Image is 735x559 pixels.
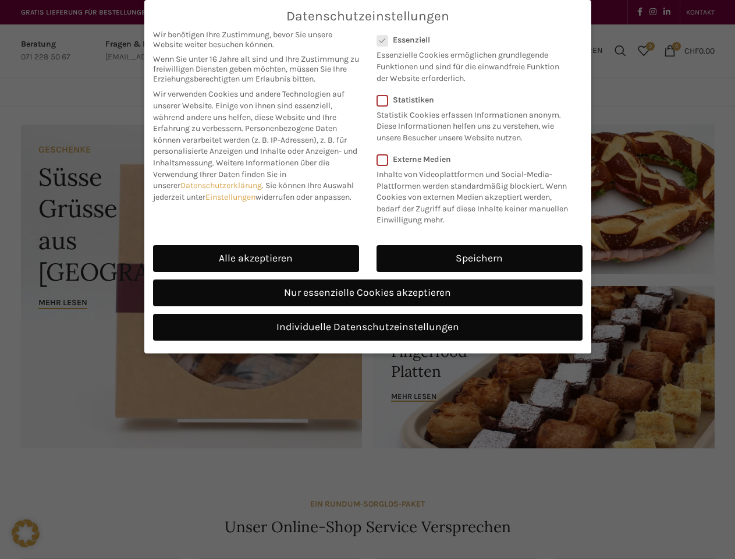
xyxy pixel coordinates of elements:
[153,279,583,306] a: Nur essenzielle Cookies akzeptieren
[377,164,575,226] p: Inhalte von Videoplattformen und Social-Media-Plattformen werden standardmäßig blockiert. Wenn Co...
[153,30,359,49] span: Wir benötigen Ihre Zustimmung, bevor Sie unsere Website weiter besuchen können.
[153,54,359,84] span: Wenn Sie unter 16 Jahre alt sind und Ihre Zustimmung zu freiwilligen Diensten geben möchten, müss...
[377,95,567,105] label: Statistiken
[153,245,359,272] a: Alle akzeptieren
[377,35,567,45] label: Essenziell
[153,158,329,190] span: Weitere Informationen über die Verwendung Ihrer Daten finden Sie in unserer .
[377,245,583,272] a: Speichern
[180,181,262,190] a: Datenschutzerklärung
[205,192,255,202] a: Einstellungen
[377,45,567,84] p: Essenzielle Cookies ermöglichen grundlegende Funktionen und sind für die einwandfreie Funktion de...
[377,105,567,144] p: Statistik Cookies erfassen Informationen anonym. Diese Informationen helfen uns zu verstehen, wie...
[153,89,345,133] span: Wir verwenden Cookies und andere Technologien auf unserer Website. Einige von ihnen sind essenzie...
[377,154,575,164] label: Externe Medien
[153,123,357,168] span: Personenbezogene Daten können verarbeitet werden (z. B. IP-Adressen), z. B. für personalisierte A...
[286,9,449,24] span: Datenschutzeinstellungen
[153,314,583,341] a: Individuelle Datenschutzeinstellungen
[153,181,354,202] span: Sie können Ihre Auswahl jederzeit unter widerrufen oder anpassen.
